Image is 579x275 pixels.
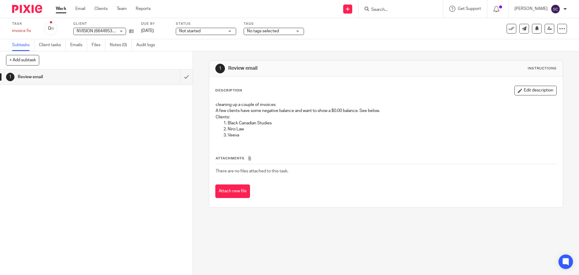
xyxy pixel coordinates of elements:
[56,6,66,12] a: Work
[216,114,556,120] p: Clients:
[215,184,250,198] button: Attach new file
[244,21,304,26] label: Tags
[215,64,225,73] div: 1
[514,6,548,12] p: [PERSON_NAME]
[12,39,34,51] a: Subtasks
[39,39,66,51] a: Client tasks
[75,6,85,12] a: Email
[6,73,14,81] div: 1
[179,29,201,33] span: Not started
[528,66,557,71] div: Instructions
[216,108,556,114] p: A few clients have some negative balance and want to show a $0.00 balance. See below.
[141,29,154,33] span: [DATE]
[371,7,425,13] input: Search
[228,132,556,138] p: Veeva
[514,86,557,95] button: Edit description
[176,21,236,26] label: Status
[215,88,242,93] p: Description
[216,169,288,173] span: There are no files attached to this task.
[6,55,39,65] button: + Add subtask
[228,126,556,132] p: Niro Law
[110,39,132,51] a: Notes (0)
[94,6,108,12] a: Clients
[551,4,560,14] img: svg%3E
[458,7,481,11] span: Get Support
[216,102,556,108] p: cleaning up a couple of invoices
[18,72,122,82] h1: Review email
[92,39,105,51] a: Files
[70,39,87,51] a: Emails
[216,157,245,160] span: Attachments
[228,65,399,72] h1: Review email
[73,21,134,26] label: Client
[51,27,54,30] small: /1
[77,29,137,33] span: NVISION (6644953 Canada Inc. )
[12,28,36,34] div: invoice fix
[141,21,168,26] label: Due by
[228,120,556,126] p: Black Canadian Studies
[12,21,36,26] label: Task
[136,6,151,12] a: Reports
[117,6,127,12] a: Team
[247,29,279,33] span: No tags selected
[12,5,42,13] img: Pixie
[136,39,160,51] a: Audit logs
[48,25,54,32] div: 0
